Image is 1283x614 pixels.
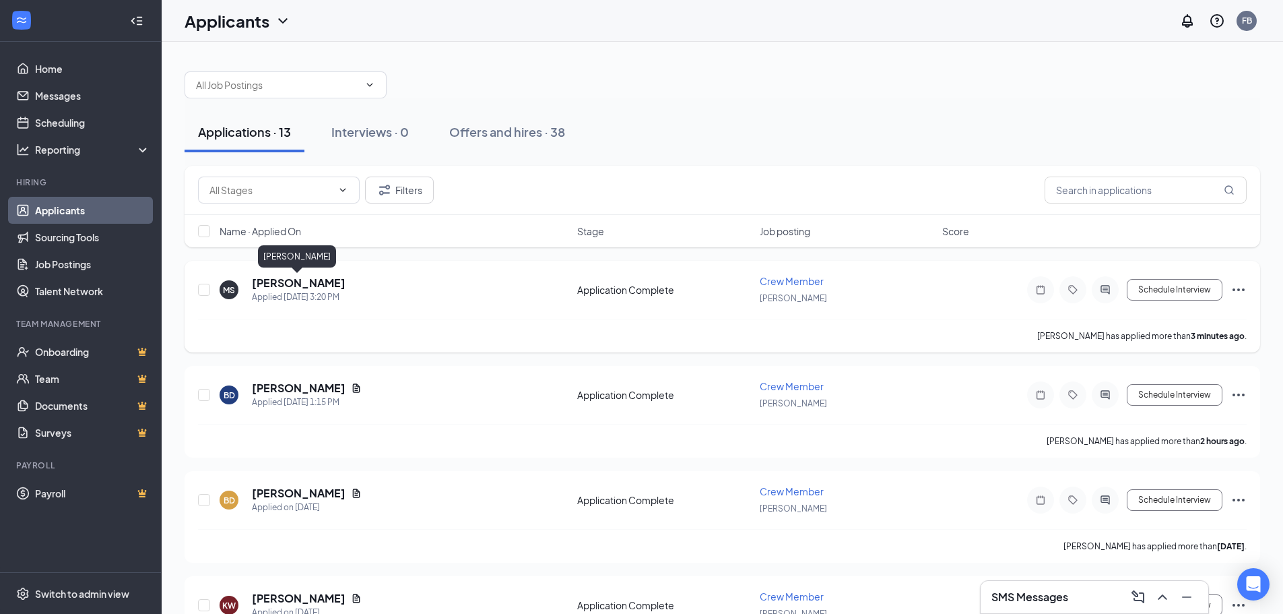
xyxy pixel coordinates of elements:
[16,177,147,188] div: Hiring
[1127,489,1222,511] button: Schedule Interview
[1154,589,1171,605] svg: ChevronUp
[760,275,824,287] span: Crew Member
[1127,384,1222,406] button: Schedule Interview
[35,338,150,365] a: OnboardingCrown
[1176,586,1197,608] button: Minimize
[252,396,362,409] div: Applied [DATE] 1:15 PM
[760,590,824,603] span: Crew Member
[35,82,150,109] a: Messages
[449,123,565,140] div: Offers and hires · 38
[196,78,359,92] input: All Job Postings
[1063,541,1247,552] p: [PERSON_NAME] has applied more than .
[35,224,150,251] a: Sourcing Tools
[223,284,235,296] div: MS
[351,383,362,394] svg: Document
[1045,177,1247,204] input: Search in applications
[220,224,301,238] span: Name · Applied On
[577,283,752,297] div: Application Complete
[1097,495,1113,505] svg: ActiveChat
[16,143,30,156] svg: Analysis
[1200,436,1245,446] b: 2 hours ago
[1097,284,1113,295] svg: ActiveChat
[252,591,346,606] h5: [PERSON_NAME]
[252,381,346,396] h5: [PERSON_NAME]
[1127,586,1149,608] button: ComposeMessage
[1179,13,1195,29] svg: Notifications
[1032,390,1049,400] svg: Note
[351,593,362,604] svg: Document
[1230,492,1247,508] svg: Ellipses
[35,419,150,446] a: SurveysCrown
[252,501,362,514] div: Applied on [DATE]
[35,365,150,392] a: TeamCrown
[1230,597,1247,613] svg: Ellipses
[760,503,827,514] span: [PERSON_NAME]
[331,123,409,140] div: Interviews · 0
[35,278,150,305] a: Talent Network
[1230,387,1247,403] svg: Ellipses
[760,398,827,408] span: [PERSON_NAME]
[252,276,346,290] h5: [PERSON_NAME]
[198,123,291,140] div: Applications · 13
[942,224,969,238] span: Score
[16,460,147,471] div: Payroll
[1191,331,1245,341] b: 3 minutes ago
[1179,589,1195,605] svg: Minimize
[35,197,150,224] a: Applicants
[35,392,150,419] a: DocumentsCrown
[577,388,752,402] div: Application Complete
[222,600,236,611] div: KW
[1130,589,1146,605] svg: ComposeMessage
[1097,390,1113,400] svg: ActiveChat
[1032,284,1049,295] svg: Note
[35,587,129,601] div: Switch to admin view
[1065,495,1081,505] svg: Tag
[35,109,150,136] a: Scheduling
[258,245,336,268] div: [PERSON_NAME]
[760,485,824,497] span: Crew Member
[35,480,150,507] a: PayrollCrown
[209,183,332,197] input: All Stages
[252,290,346,304] div: Applied [DATE] 3:20 PM
[1127,279,1222,301] button: Schedule Interview
[1237,568,1270,601] div: Open Intercom Messenger
[15,13,28,27] svg: WorkstreamLogo
[760,293,827,303] span: [PERSON_NAME]
[16,318,147,330] div: Team Management
[1065,390,1081,400] svg: Tag
[337,185,348,195] svg: ChevronDown
[185,9,269,32] h1: Applicants
[577,493,752,507] div: Application Complete
[1032,495,1049,505] svg: Note
[35,251,150,278] a: Job Postings
[1037,330,1247,342] p: [PERSON_NAME] has applied more than .
[351,488,362,499] svg: Document
[35,55,150,82] a: Home
[577,598,752,612] div: Application Complete
[275,13,291,29] svg: ChevronDown
[1230,282,1247,298] svg: Ellipses
[224,390,235,401] div: BD
[1224,185,1235,195] svg: MagnifyingGlass
[252,486,346,501] h5: [PERSON_NAME]
[1209,13,1225,29] svg: QuestionInfo
[991,590,1068,605] h3: SMS Messages
[577,224,604,238] span: Stage
[224,495,235,506] div: BD
[365,177,434,204] button: Filter Filters
[760,224,810,238] span: Job posting
[1065,284,1081,295] svg: Tag
[35,143,151,156] div: Reporting
[364,80,375,90] svg: ChevronDown
[16,587,30,601] svg: Settings
[1242,15,1252,26] div: FB
[130,14,143,28] svg: Collapse
[1152,586,1173,608] button: ChevronUp
[1047,435,1247,447] p: [PERSON_NAME] has applied more than .
[1217,541,1245,551] b: [DATE]
[376,182,393,198] svg: Filter
[760,380,824,392] span: Crew Member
